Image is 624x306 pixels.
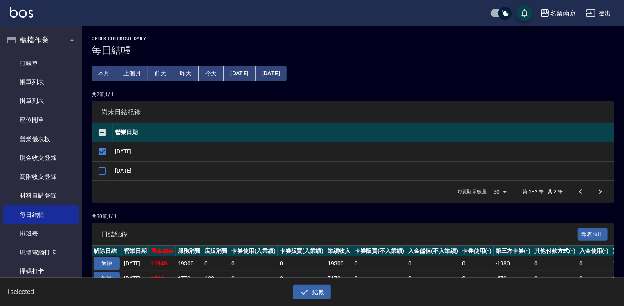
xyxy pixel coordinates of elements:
[3,243,79,262] a: 現場電腦打卡
[202,246,229,256] th: 店販消費
[532,256,577,271] td: 0
[3,205,79,224] a: 每日結帳
[523,188,563,196] p: 第 1–2 筆 共 2 筆
[458,188,487,196] p: 每頁顯示數量
[406,271,460,286] td: 0
[3,92,79,110] a: 掛單列表
[92,36,614,41] h2: Order checkout daily
[149,246,176,256] th: 現金結存
[406,246,460,256] th: 入金儲值(不入業績)
[229,246,278,256] th: 卡券使用(入業績)
[352,256,406,271] td: 0
[122,246,149,256] th: 營業日期
[149,271,176,286] td: 6500
[460,271,494,286] td: 0
[532,246,577,256] th: 其他付款方式(-)
[7,287,155,297] h6: 1 selected
[202,271,229,286] td: 400
[490,181,510,203] div: 50
[460,246,494,256] th: 卡券使用(-)
[10,7,33,18] img: Logo
[577,256,611,271] td: 0
[578,230,608,238] a: 報表匯出
[3,186,79,205] a: 材料自購登錄
[325,256,352,271] td: 19300
[224,66,255,81] button: [DATE]
[3,262,79,281] a: 掃碼打卡
[325,271,352,286] td: 7170
[532,271,577,286] td: 0
[278,271,326,286] td: 0
[578,228,608,241] button: 報表匯出
[3,167,79,186] a: 高階收支登錄
[577,246,611,256] th: 入金使用(-)
[202,256,229,271] td: 0
[173,66,199,81] button: 昨天
[148,66,173,81] button: 前天
[3,110,79,129] a: 座位開單
[176,256,203,271] td: 19300
[113,161,614,180] td: [DATE]
[3,224,79,243] a: 排班表
[101,230,578,239] span: 日結紀錄
[256,66,287,81] button: [DATE]
[92,246,122,256] th: 解除日結
[92,45,614,56] h3: 每日結帳
[92,213,614,220] p: 共 30 筆, 1 / 1
[94,257,120,270] button: 解除
[92,91,614,98] p: 共 2 筆, 1 / 1
[3,148,79,167] a: 現金收支登錄
[149,256,176,271] td: 16940
[583,6,614,21] button: 登出
[293,285,331,300] button: 結帳
[113,142,614,161] td: [DATE]
[516,5,533,21] button: save
[122,256,149,271] td: [DATE]
[94,272,120,285] button: 解除
[92,66,117,81] button: 本月
[122,271,149,286] td: [DATE]
[550,8,576,18] div: 名留南京
[352,271,406,286] td: 0
[113,123,614,142] th: 營業日期
[176,271,203,286] td: 6770
[325,246,352,256] th: 業績收入
[199,66,224,81] button: 今天
[117,66,148,81] button: 上個月
[3,73,79,92] a: 帳單列表
[494,271,533,286] td: -670
[352,246,406,256] th: 卡券販賣(不入業績)
[229,256,278,271] td: 0
[537,5,579,22] button: 名留南京
[278,256,326,271] td: 0
[101,108,604,116] span: 尚未日結紀錄
[406,256,460,271] td: 0
[494,256,533,271] td: -1980
[176,246,203,256] th: 服務消費
[3,130,79,148] a: 營業儀表板
[229,271,278,286] td: 0
[577,271,611,286] td: 0
[494,246,533,256] th: 第三方卡券(-)
[3,54,79,73] a: 打帳單
[460,256,494,271] td: 0
[278,246,326,256] th: 卡券販賣(入業績)
[3,29,79,51] button: 櫃檯作業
